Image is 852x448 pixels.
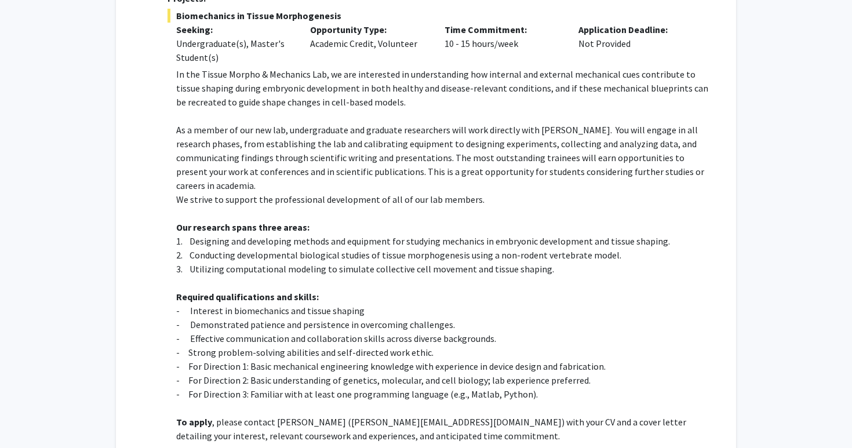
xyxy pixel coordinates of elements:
p: We strive to support the professional development of all of our lab members. [176,192,713,206]
p: - For Direction 1: Basic mechanical engineering knowledge with experience in device design and fa... [176,359,713,373]
div: 10 - 15 hours/week [436,23,570,64]
iframe: Chat [9,396,49,439]
p: - Strong problem-solving abilities and self-directed work ethic. [176,345,713,359]
span: Biomechanics in Tissue Morphogenesis [168,9,713,23]
p: - Interest in biomechanics and tissue shaping [176,304,713,318]
div: Undergraduate(s), Master's Student(s) [176,37,293,64]
p: In the Tissue Morpho & Mechanics Lab, we are interested in understanding how internal and externa... [176,67,713,109]
p: , please contact [PERSON_NAME] ([PERSON_NAME][EMAIL_ADDRESS][DOMAIN_NAME]) with your CV and a cov... [176,415,713,443]
p: 3. Utilizing computational modeling to simulate collective cell movement and tissue shaping. [176,262,713,276]
p: - For Direction 3: Familiar with at least one programming language (e.g., Matlab, Python). [176,387,713,401]
div: Not Provided [570,23,704,64]
p: 2. Conducting developmental biological studies of tissue morphogenesis using a non-rodent vertebr... [176,248,713,262]
p: - Effective communication and collaboration skills across diverse backgrounds. [176,332,713,345]
div: Academic Credit, Volunteer [301,23,436,64]
p: Seeking: [176,23,293,37]
p: Opportunity Type: [310,23,427,37]
p: 1. Designing and developing methods and equipment for studying mechanics in embryonic development... [176,234,713,248]
strong: Required qualifications and skills: [176,291,319,303]
p: - For Direction 2: Basic understanding of genetics, molecular, and cell biology; lab experience p... [176,373,713,387]
p: - Demonstrated patience and persistence in overcoming challenges. [176,318,713,332]
p: As a member of our new lab, undergraduate and graduate researchers will work directly with [PERSO... [176,123,713,192]
p: Time Commitment: [445,23,562,37]
strong: Our research spans three areas: [176,221,310,233]
strong: To apply [176,416,212,428]
p: Application Deadline: [578,23,696,37]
